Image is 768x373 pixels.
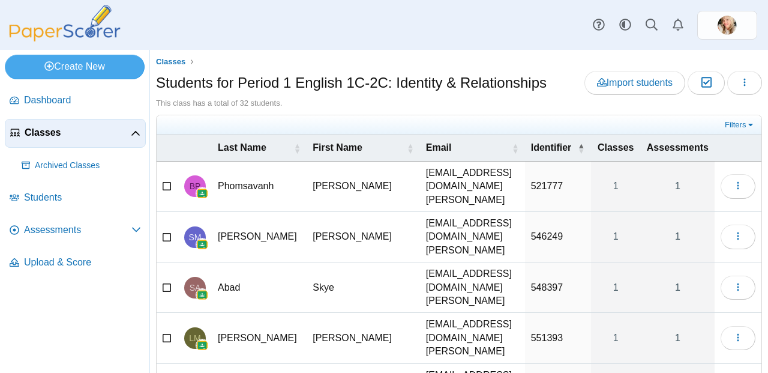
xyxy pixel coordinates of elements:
span: Stella Maatta [189,233,202,241]
a: Assessments [5,216,146,245]
td: [EMAIL_ADDRESS][DOMAIN_NAME][PERSON_NAME] [420,262,525,313]
td: [PERSON_NAME] [307,313,420,363]
span: Brenda Phomsavanh [190,182,201,190]
span: Upload & Score [24,256,141,269]
td: [PERSON_NAME] [212,212,307,262]
span: Import students [597,77,673,88]
a: Import students [584,71,685,95]
td: [PERSON_NAME] [307,212,420,262]
span: Dashboard [24,94,141,107]
h1: Students for Period 1 English 1C-2C: Identity & Relationships [156,73,547,93]
a: 1 [641,212,715,262]
td: 546249 [525,212,591,262]
a: Dashboard [5,86,146,115]
td: [PERSON_NAME] [307,162,420,212]
td: [EMAIL_ADDRESS][DOMAIN_NAME][PERSON_NAME] [420,313,525,363]
span: Rachelle Friberg [718,16,737,35]
a: Filters [722,119,758,131]
span: Students [24,191,141,204]
a: 1 [591,262,641,312]
a: 1 [591,212,641,262]
span: Skye Abad [190,284,201,292]
span: Identifier [531,141,575,154]
a: 1 [591,162,641,211]
span: First Name : Activate to sort [407,142,414,154]
a: Classes [153,55,189,70]
img: googleClassroom-logo.png [196,238,208,250]
td: [EMAIL_ADDRESS][DOMAIN_NAME][PERSON_NAME] [420,162,525,212]
td: Phomsavanh [212,162,307,212]
span: Assessments [24,223,131,237]
span: Classes [25,126,131,139]
a: 1 [641,162,715,211]
td: [EMAIL_ADDRESS][DOMAIN_NAME][PERSON_NAME] [420,212,525,262]
td: Skye [307,262,420,313]
img: googleClassroom-logo.png [196,289,208,301]
a: Alerts [665,12,691,38]
a: Archived Classes [17,151,146,180]
img: PaperScorer [5,5,125,41]
td: 548397 [525,262,591,313]
span: Classes [156,57,185,66]
a: 1 [591,313,641,363]
span: Email [426,141,509,154]
span: Archived Classes [35,160,141,172]
span: Assessments [647,141,709,154]
span: Classes [597,141,635,154]
a: 1 [641,313,715,363]
a: ps.HV3yfmwQcamTYksb [697,11,757,40]
a: PaperScorer [5,33,125,43]
td: [PERSON_NAME] [212,313,307,363]
span: Last Name [218,141,291,154]
td: Abad [212,262,307,313]
a: Classes [5,119,146,148]
span: Luciana Miller [189,334,200,342]
td: 551393 [525,313,591,363]
a: Upload & Score [5,249,146,277]
span: Email : Activate to sort [512,142,519,154]
span: Identifier : Activate to invert sorting [578,142,585,154]
a: Students [5,184,146,213]
a: Create New [5,55,145,79]
div: This class has a total of 32 students. [156,98,762,109]
img: googleClassroom-logo.png [196,187,208,199]
span: First Name [313,141,404,154]
a: 1 [641,262,715,312]
span: Last Name : Activate to sort [293,142,301,154]
img: ps.HV3yfmwQcamTYksb [718,16,737,35]
img: googleClassroom-logo.png [196,339,208,351]
td: 521777 [525,162,591,212]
